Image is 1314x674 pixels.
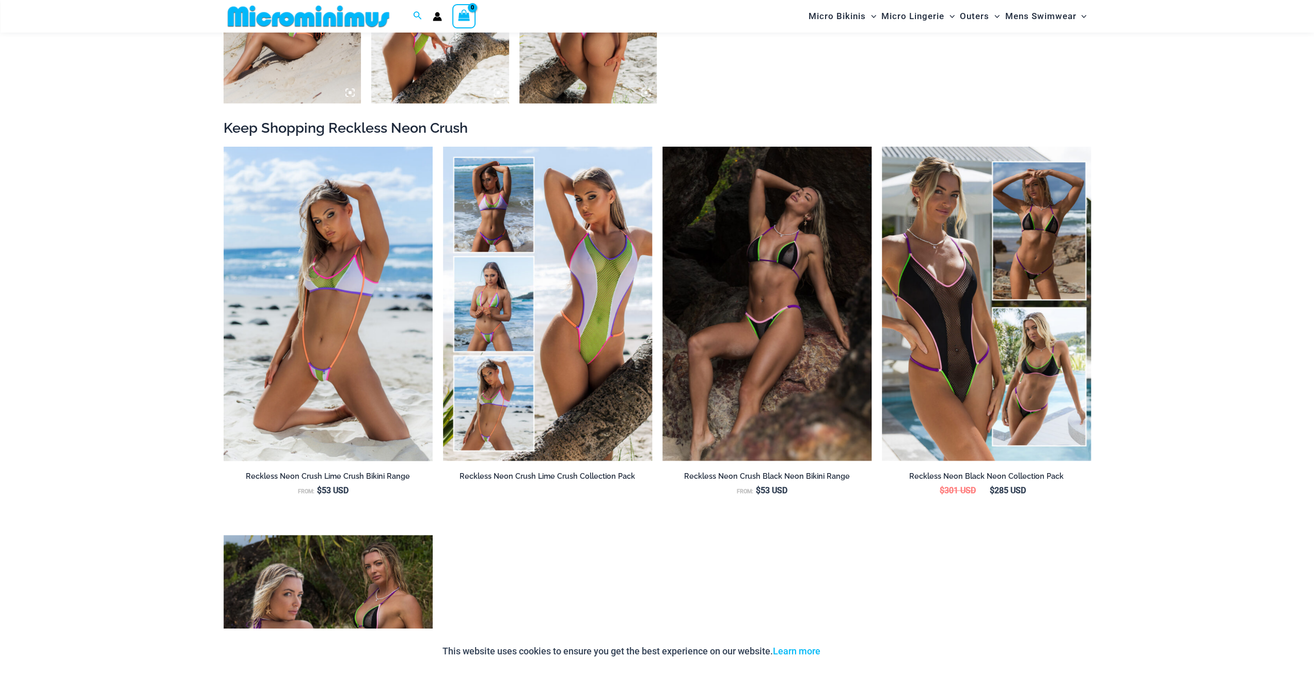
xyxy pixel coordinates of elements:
span: From: [298,488,314,495]
span: Menu Toggle [944,3,955,29]
h2: Reckless Neon Crush Lime Crush Collection Pack [443,472,652,481]
span: Mens Swimwear [1005,3,1076,29]
bdi: 301 USD [940,485,976,495]
span: Micro Bikinis [809,3,866,29]
span: Micro Lingerie [881,3,944,29]
h2: Keep Shopping Reckless Neon Crush [224,119,1091,137]
h2: Reckless Neon Crush Lime Crush Bikini Range [224,472,433,481]
span: $ [756,485,761,495]
img: Collection Pack [882,147,1091,461]
nav: Site Navigation [804,2,1091,31]
a: Mens SwimwearMenu ToggleMenu Toggle [1002,3,1089,29]
a: Collection PackTop BTop B [882,147,1091,461]
a: Reckless Neon Crush Lime Crush Bikini Range [224,472,433,485]
img: Reckless Neon Crush Lime Crush 349 Crop Top 4561 Sling 05 [224,147,433,461]
a: Micro BikinisMenu ToggleMenu Toggle [806,3,879,29]
h2: Reckless Neon Black Neon Collection Pack [882,472,1091,481]
a: Reckless Neon Black Neon Collection Pack [882,472,1091,485]
bdi: 53 USD [756,485,787,495]
a: Reckless Neon Crush Lime Crush Collection Pack [443,472,652,485]
a: Reckless Neon Crush Black Neon Bikini Range [662,472,872,485]
a: Account icon link [433,12,442,21]
img: MM SHOP LOGO FLAT [224,5,393,28]
span: Menu Toggle [989,3,1000,29]
span: Outers [960,3,989,29]
a: Reckless Neon Crush Lime Crush 349 Crop Top 4561 Sling 05Reckless Neon Crush Lime Crush 349 Crop ... [224,147,433,461]
span: $ [317,485,322,495]
button: Accept [828,639,872,664]
a: Learn more [773,646,820,656]
a: Reckless Neon Crush Lime Crush Collection PackReckless Neon Crush Lime Crush 879 One Piece 04Reck... [443,147,652,461]
a: Reckless Neon Crush Black Neon 306 Tri Top 296 Cheeky 04Reckless Neon Crush Black Neon 349 Crop T... [662,147,872,461]
a: Search icon link [413,10,422,23]
bdi: 53 USD [317,485,349,495]
h2: Reckless Neon Crush Black Neon Bikini Range [662,472,872,481]
a: OutersMenu ToggleMenu Toggle [957,3,1002,29]
span: $ [990,485,994,495]
p: This website uses cookies to ensure you get the best experience on our website. [442,644,820,659]
a: View Shopping Cart, empty [452,4,476,28]
span: Menu Toggle [866,3,876,29]
img: Reckless Neon Crush Black Neon 306 Tri Top 296 Cheeky 04 [662,147,872,461]
span: Menu Toggle [1076,3,1086,29]
bdi: 285 USD [990,485,1026,495]
span: From: [737,488,753,495]
img: Reckless Neon Crush Lime Crush Collection Pack [443,147,652,461]
a: Micro LingerieMenu ToggleMenu Toggle [879,3,957,29]
span: $ [940,485,944,495]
